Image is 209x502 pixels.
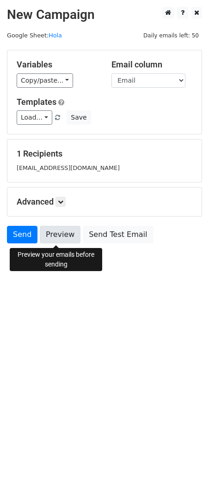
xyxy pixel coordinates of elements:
[83,226,153,243] a: Send Test Email
[140,32,202,39] a: Daily emails left: 50
[17,164,120,171] small: [EMAIL_ADDRESS][DOMAIN_NAME]
[17,197,192,207] h5: Advanced
[10,248,102,271] div: Preview your emails before sending
[7,226,37,243] a: Send
[163,458,209,502] div: Widget de chat
[140,30,202,41] span: Daily emails left: 50
[7,7,202,23] h2: New Campaign
[17,110,52,125] a: Load...
[17,97,56,107] a: Templates
[111,60,192,70] h5: Email column
[17,149,192,159] h5: 1 Recipients
[17,73,73,88] a: Copy/paste...
[7,32,62,39] small: Google Sheet:
[163,458,209,502] iframe: Chat Widget
[49,32,62,39] a: Hola
[17,60,98,70] h5: Variables
[67,110,91,125] button: Save
[40,226,80,243] a: Preview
